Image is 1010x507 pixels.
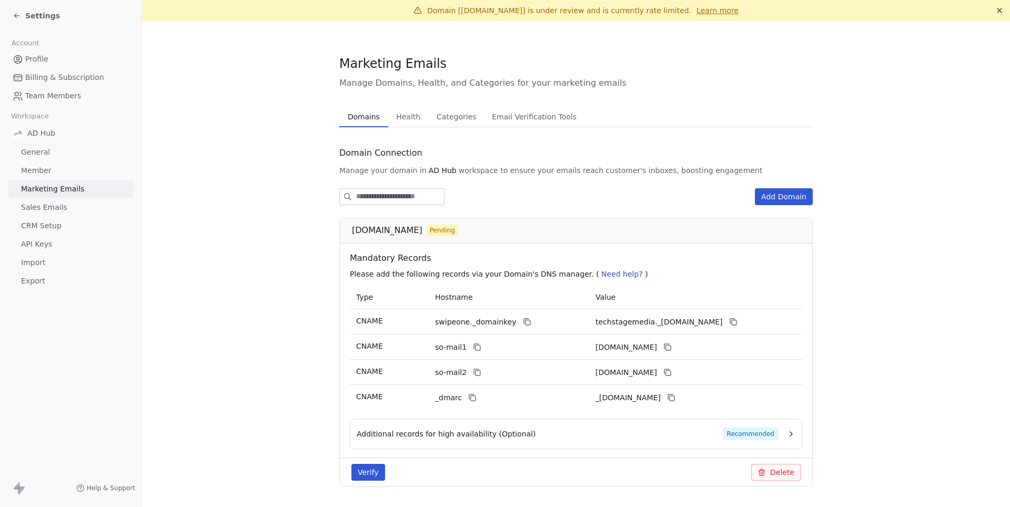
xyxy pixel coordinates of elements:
span: Mandatory Records [350,252,806,265]
span: CRM Setup [21,220,62,231]
a: Team Members [8,87,133,105]
span: CNAME [356,367,383,376]
span: so-mail2 [435,367,467,378]
span: AD Hub [27,128,55,138]
a: Billing & Subscription [8,69,133,86]
span: _dmarc.swipeone.email [595,392,661,403]
span: Need help? [601,270,643,278]
span: Recommended [723,428,779,440]
span: Marketing Emails [339,56,447,72]
span: Categories [432,109,480,124]
a: API Keys [8,236,133,253]
a: Export [8,272,133,290]
span: Additional records for high availability (Optional) [357,429,536,439]
span: techstagemedia1.swipeone.email [595,342,657,353]
a: Help & Support [76,484,135,492]
span: Domain [[DOMAIN_NAME]] is under review and is currently rate limited. [427,6,691,15]
button: Verify [351,464,385,481]
span: Member [21,165,52,176]
span: Hostname [435,293,473,301]
p: Type [356,292,422,303]
a: Import [8,254,133,271]
span: AD Hub [429,165,457,176]
a: Profile [8,50,133,68]
button: Delete [751,464,801,481]
span: Domains [344,109,384,124]
p: Please add the following records via your Domain's DNS manager. ( ) [350,269,806,279]
span: CNAME [356,392,383,401]
a: Sales Emails [8,199,133,216]
span: Billing & Subscription [25,72,104,83]
span: Manage your domain in [339,165,427,176]
span: Help & Support [87,484,135,492]
span: Email Verification Tools [488,109,581,124]
a: Learn more [696,5,739,16]
span: Import [21,257,45,268]
span: Value [595,293,615,301]
span: Pending [430,226,455,235]
span: techstagemedia._domainkey.swipeone.email [595,317,723,328]
span: Manage Domains, Health, and Categories for your marketing emails [339,77,813,89]
span: Domain Connection [339,147,422,159]
span: General [21,147,50,158]
span: CNAME [356,317,383,325]
span: Account [7,35,44,51]
a: General [8,144,133,161]
span: Workspace [7,108,53,124]
span: Export [21,276,45,287]
span: Team Members [25,90,81,102]
span: so-mail1 [435,342,467,353]
span: Profile [25,54,48,65]
a: Settings [13,11,60,21]
span: Settings [25,11,60,21]
button: Additional records for high availability (Optional)Recommended [357,428,795,440]
span: CNAME [356,342,383,350]
span: Marketing Emails [21,184,84,195]
span: swipeone._domainkey [435,317,517,328]
span: [DOMAIN_NAME] [352,224,422,237]
span: API Keys [21,239,52,250]
span: Health [392,109,425,124]
button: Add Domain [755,188,813,205]
a: Marketing Emails [8,180,133,198]
span: workspace to ensure your emails reach [459,165,604,176]
a: Member [8,162,133,179]
span: customer's inboxes, boosting engagement [605,165,762,176]
span: _dmarc [435,392,462,403]
img: Apiro%20data%20colour.png [13,128,23,138]
a: CRM Setup [8,217,133,235]
span: techstagemedia2.swipeone.email [595,367,657,378]
span: Sales Emails [21,202,67,213]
